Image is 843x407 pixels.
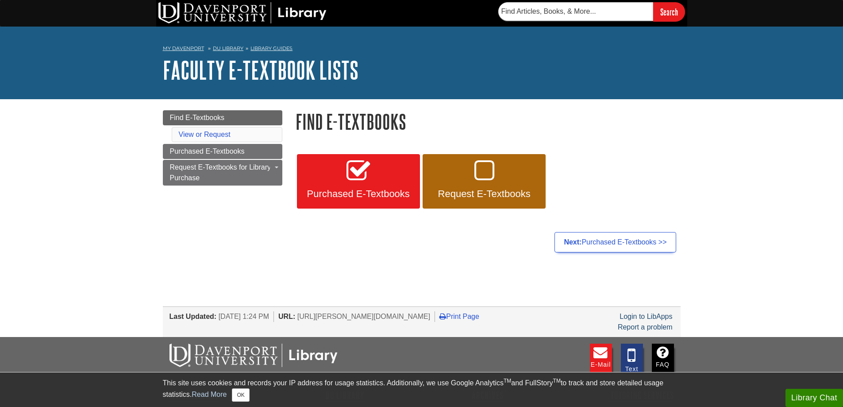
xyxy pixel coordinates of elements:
a: My Davenport [163,45,204,52]
a: Request E-Textbooks for Library Purchase [163,160,282,186]
a: Purchased E-Textbooks [297,154,420,209]
span: Find E-Textbooks [170,114,225,121]
span: Purchased E-Textbooks [304,188,413,200]
a: View or Request [179,131,231,138]
form: Searches DU Library's articles, books, and more [498,2,685,21]
a: Report a problem [618,323,673,331]
button: Library Chat [785,389,843,407]
span: Purchased E-Textbooks [170,147,245,155]
a: Find E-Textbooks [163,110,282,125]
div: This site uses cookies and records your IP address for usage statistics. Additionally, we use Goo... [163,378,681,402]
a: Print Page [439,313,479,320]
h1: Find E-Textbooks [296,110,681,133]
a: Request E-Textbooks [423,154,546,209]
a: DU Library [213,45,243,51]
a: Login to LibApps [620,313,672,320]
a: E-mail [590,344,612,374]
a: Text [621,344,643,374]
input: Find Articles, Books, & More... [498,2,653,21]
a: Next:Purchased E-Textbooks >> [554,232,676,252]
img: DU Library [158,2,327,23]
sup: TM [504,378,511,384]
img: DU Libraries [169,344,338,367]
span: Request E-Textbooks for Library Purchase [170,163,271,182]
a: Faculty E-Textbook Lists [163,56,358,84]
span: URL: [278,313,295,320]
i: Print Page [439,313,446,320]
span: [DATE] 1:24 PM [219,313,269,320]
div: Guide Page Menu [163,110,282,186]
a: Read More [192,391,227,398]
a: FAQ [652,344,674,374]
sup: TM [553,378,561,384]
button: Close [232,388,249,402]
span: [URL][PERSON_NAME][DOMAIN_NAME] [297,313,431,320]
a: Library Guides [250,45,293,51]
a: Purchased E-Textbooks [163,144,282,159]
span: Request E-Textbooks [429,188,539,200]
nav: breadcrumb [163,43,681,57]
strong: Next: [564,238,581,246]
input: Search [653,2,685,21]
span: Last Updated: [169,313,217,320]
